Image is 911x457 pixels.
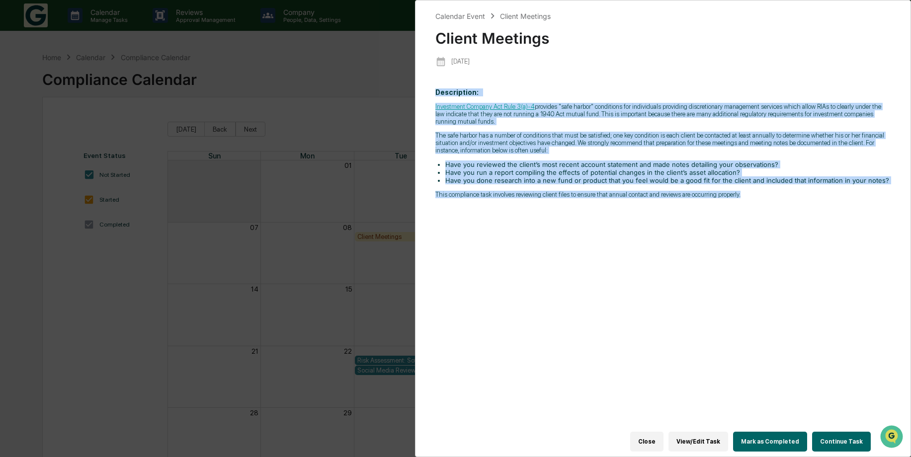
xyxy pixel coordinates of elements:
[6,121,68,139] a: 🖐️Preclearance
[435,12,485,20] div: Calendar Event
[435,191,891,198] p: This compliance task involves reviewing client files to ensure that annual contact and reviews ar...
[879,424,906,451] iframe: Open customer support
[733,432,807,452] button: Mark as Completed
[70,168,120,176] a: Powered byPylon
[6,140,67,158] a: 🔎Data Lookup
[435,103,891,125] p: provides "safe harbor" conditions for individuals providing discretionary management services whi...
[500,12,551,20] div: Client Meetings
[99,168,120,176] span: Pylon
[10,145,18,153] div: 🔎
[668,432,728,452] button: View/Edit Task
[445,160,891,168] li: Have you reviewed the client’s most recent account statement and made notes detailing your observ...
[435,88,479,96] b: Description:
[34,86,126,94] div: We're available if you need us!
[10,76,28,94] img: 1746055101610-c473b297-6a78-478c-a979-82029cc54cd1
[10,126,18,134] div: 🖐️
[10,21,181,37] p: How can we help?
[20,125,64,135] span: Preclearance
[445,176,891,184] li: Have you done research into a new fund or product that you feel would be a good fit for the clien...
[20,144,63,154] span: Data Lookup
[68,121,127,139] a: 🗄️Attestations
[630,432,663,452] button: Close
[812,432,871,452] button: Continue Task
[435,132,891,154] p: The safe harbor has a number of conditions that must be satisfied; one key condition is each clie...
[72,126,80,134] div: 🗄️
[451,58,470,65] p: [DATE]
[34,76,163,86] div: Start new chat
[82,125,123,135] span: Attestations
[445,168,891,176] li: Have you run a report compiling the effects of potential changes in the client’s asset allocation?
[435,21,891,47] div: Client Meetings
[169,79,181,91] button: Start new chat
[435,103,535,110] a: Investment Company Act Rule 3(a)-4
